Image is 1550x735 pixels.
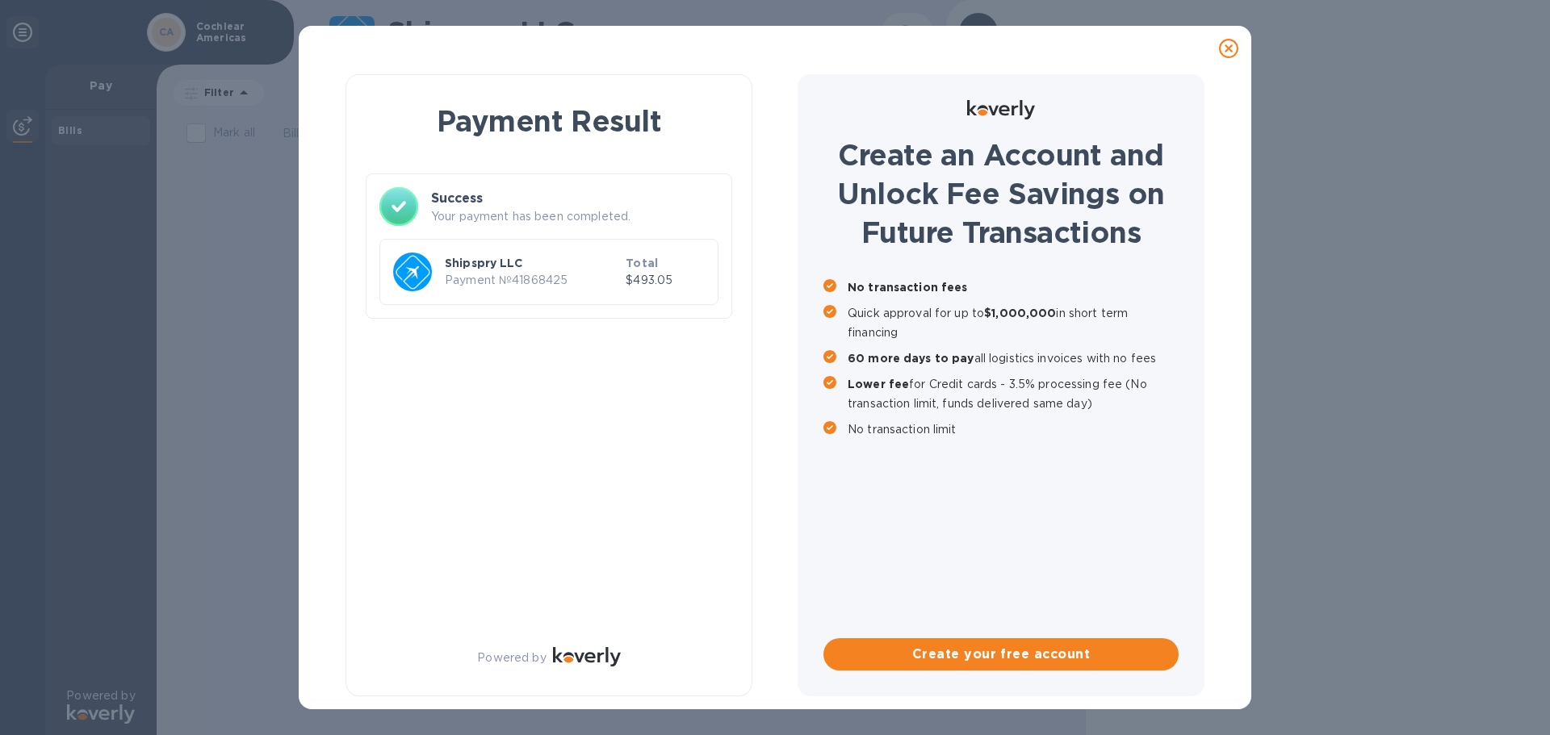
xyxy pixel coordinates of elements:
[984,307,1056,319] b: $1,000,000
[823,638,1179,670] button: Create your free account
[848,303,1179,342] p: Quick approval for up to in short term financing
[553,647,621,666] img: Logo
[445,255,619,271] p: Shipspry LLC
[848,349,1179,368] p: all logistics invoices with no fees
[848,420,1179,439] p: No transaction limit
[848,378,909,390] b: Lower fee
[477,649,546,666] p: Powered by
[836,645,1166,664] span: Create your free account
[626,257,658,269] b: Total
[431,208,718,225] p: Your payment has been completed.
[431,189,718,208] h3: Success
[967,100,1035,119] img: Logo
[626,272,705,289] p: $493.05
[848,374,1179,413] p: for Credit cards - 3.5% processing fee (No transaction limit, funds delivered same day)
[372,101,726,141] h1: Payment Result
[848,281,968,294] b: No transaction fees
[848,352,974,365] b: 60 more days to pay
[445,272,619,289] p: Payment № 41868425
[823,136,1179,252] h1: Create an Account and Unlock Fee Savings on Future Transactions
